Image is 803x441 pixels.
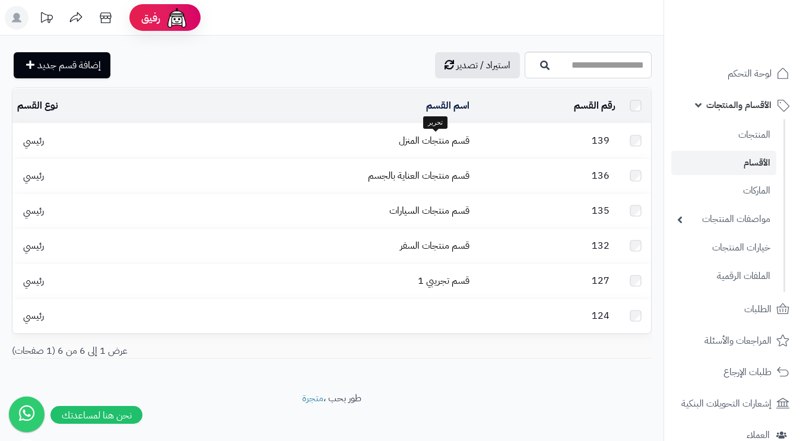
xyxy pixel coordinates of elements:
img: ai-face.png [165,6,189,30]
span: 136 [586,169,615,183]
a: الأقسام [671,151,776,175]
div: رقم القسم [479,99,615,113]
a: الماركات [671,178,776,204]
a: استيراد / تصدير [435,52,520,78]
a: المراجعات والأسئلة [671,326,796,355]
span: رئيسي [17,309,50,323]
span: رئيسي [17,204,50,218]
a: الملفات الرقمية [671,264,776,289]
span: 127 [586,274,615,288]
a: المنتجات [671,122,776,148]
a: قسم منتجات السيارات [389,204,469,218]
span: 139 [586,134,615,148]
span: رئيسي [17,134,50,148]
a: متجرة [302,391,323,405]
a: طلبات الإرجاع [671,358,796,386]
a: قسم منتجات المنزل [399,134,469,148]
a: اسم القسم [426,99,469,113]
a: مواصفات المنتجات [671,207,776,232]
span: لوحة التحكم [728,65,772,82]
a: لوحة التحكم [671,59,796,88]
span: 135 [586,204,615,218]
span: الأقسام والمنتجات [706,97,772,113]
span: رئيسي [17,274,50,288]
a: قسم تجريبي 1 [418,274,469,288]
a: تحديثات المنصة [31,6,61,33]
span: الطلبات [744,301,772,318]
div: عرض 1 إلى 6 من 6 (1 صفحات) [3,344,332,358]
span: رفيق [141,11,160,25]
a: إشعارات التحويلات البنكية [671,389,796,418]
div: تحرير [423,116,447,129]
a: إضافة قسم جديد [14,52,110,78]
td: نوع القسم [12,88,157,123]
a: الطلبات [671,295,796,323]
span: رئيسي [17,239,50,253]
span: إشعارات التحويلات البنكية [681,395,772,412]
span: 124 [586,309,615,323]
a: خيارات المنتجات [671,235,776,261]
span: إضافة قسم جديد [37,58,101,72]
a: قسم منتجات السفر [400,239,469,253]
span: طلبات الإرجاع [723,364,772,380]
span: المراجعات والأسئلة [704,332,772,349]
a: قسم منتجات العناية بالجسم [368,169,469,183]
span: رئيسي [17,169,50,183]
span: 132 [586,239,615,253]
span: استيراد / تصدير [456,58,510,72]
